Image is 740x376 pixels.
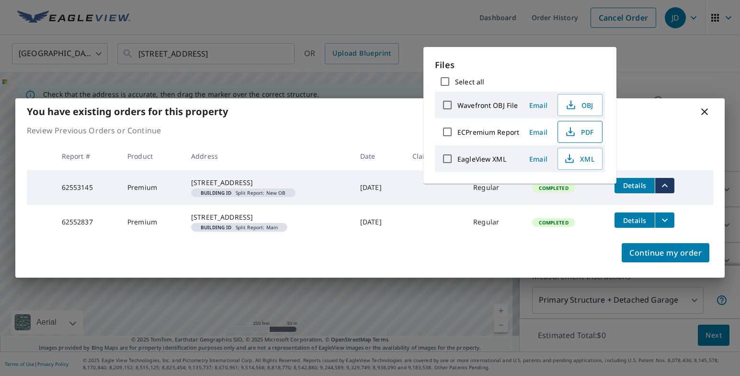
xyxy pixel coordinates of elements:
span: Completed [533,185,574,191]
span: Details [620,181,649,190]
span: Continue my order [629,246,702,259]
button: Continue my order [622,243,709,262]
div: [STREET_ADDRESS] [191,212,345,222]
td: Premium [120,205,183,239]
p: Files [435,59,605,71]
th: Report # [54,142,120,170]
th: Date [353,142,405,170]
label: ECPremium Report [457,128,519,137]
em: Building ID [201,225,232,230]
label: Wavefront OBJ File [457,101,518,110]
b: You have existing orders for this property [27,105,228,118]
em: Building ID [201,190,232,195]
button: filesDropdownBtn-62553145 [655,178,674,193]
td: Regular [466,205,524,239]
button: detailsBtn-62552837 [615,212,655,228]
span: Split Report: Main [195,225,284,230]
span: Email [527,128,550,137]
td: 62553145 [54,170,120,205]
button: Email [523,98,554,113]
label: EagleView XML [457,154,506,164]
button: PDF [558,121,603,143]
th: Product [120,142,183,170]
button: Email [523,152,554,166]
th: Claim ID [405,142,466,170]
th: Address [183,142,353,170]
span: Email [527,154,550,164]
td: [DATE] [353,170,405,205]
span: OBJ [564,99,594,111]
td: Regular [466,170,524,205]
td: [DATE] [353,205,405,239]
span: Email [527,101,550,110]
button: filesDropdownBtn-62552837 [655,212,674,228]
p: Review Previous Orders or Continue [27,125,713,136]
span: PDF [564,126,594,138]
button: Email [523,125,554,140]
span: Completed [533,219,574,226]
div: [STREET_ADDRESS] [191,178,345,188]
span: Split Report: New OB [195,190,292,195]
button: detailsBtn-62553145 [615,178,655,193]
button: OBJ [558,94,603,116]
button: XML [558,148,603,170]
td: 62552837 [54,205,120,239]
span: XML [564,153,594,164]
td: Premium [120,170,183,205]
label: Select all [455,77,484,86]
span: Details [620,216,649,225]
